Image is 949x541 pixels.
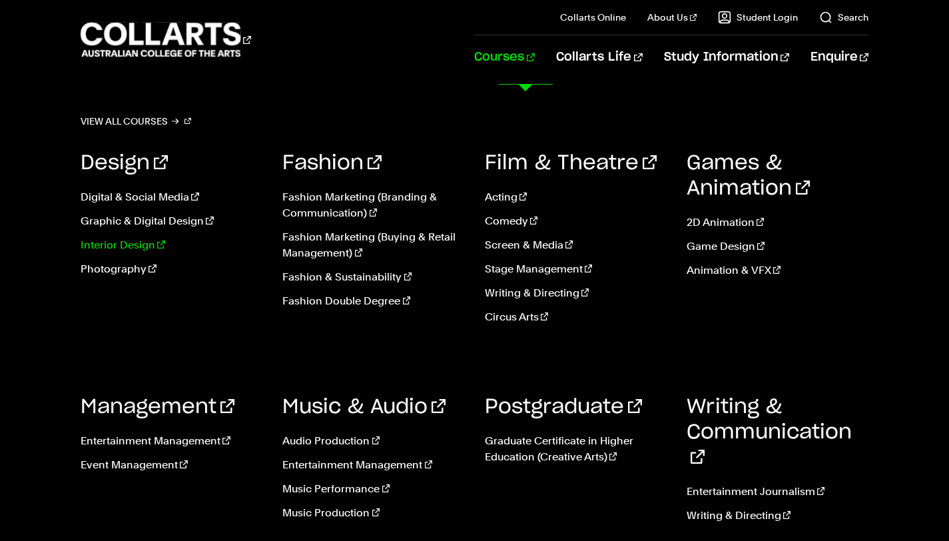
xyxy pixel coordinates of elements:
a: Music Performance [282,481,464,497]
a: Music Production [282,505,464,521]
a: Comedy [485,213,667,229]
a: Photography [81,261,262,277]
a: Enquire [810,35,868,79]
a: Interior Design [81,237,262,253]
a: Graphic & Digital Design [81,213,262,229]
a: 2D Animation [687,215,868,231]
a: Film & Theatre [485,153,657,173]
a: Writing & Directing [687,508,868,524]
a: Fashion Double Degree [282,293,464,309]
a: Game Design [687,239,868,255]
a: View all courses [81,112,191,131]
a: Graduate Certificate in Higher Education (Creative Arts) [485,433,667,465]
a: Stage Management [485,261,667,277]
a: Study Information [664,35,789,79]
a: Fashion Marketing (Buying & Retail Management) [282,229,464,261]
a: Music & Audio [282,397,446,417]
a: Fashion [282,153,382,173]
a: Circus Arts [485,309,667,325]
a: Digital & Social Media [81,189,262,205]
a: Audio Production [282,433,464,449]
a: Collarts Life [556,35,642,79]
a: Fashion Marketing (Branding & Communication) [282,189,464,221]
a: Entertainment Journalism [687,484,868,500]
a: Fashion & Sustainability [282,269,464,285]
a: About Us [647,11,697,24]
a: Writing & Directing [485,285,667,301]
a: Search [819,11,868,24]
a: Entertainment Management [81,433,262,449]
a: Design [81,153,168,173]
a: Postgraduate [485,397,642,417]
div: Go to homepage [81,21,251,59]
a: Animation & VFX [687,263,868,278]
a: Collarts Online [560,11,626,24]
a: Screen & Media [485,237,667,253]
a: Courses [474,35,535,79]
a: Entertainment Management [282,457,464,473]
a: Student Login [718,11,798,24]
a: Writing & Communication [687,397,852,468]
a: Games & Animation [687,153,810,199]
a: Acting [485,189,667,205]
a: Management [81,397,234,417]
a: Event Management [81,457,262,473]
